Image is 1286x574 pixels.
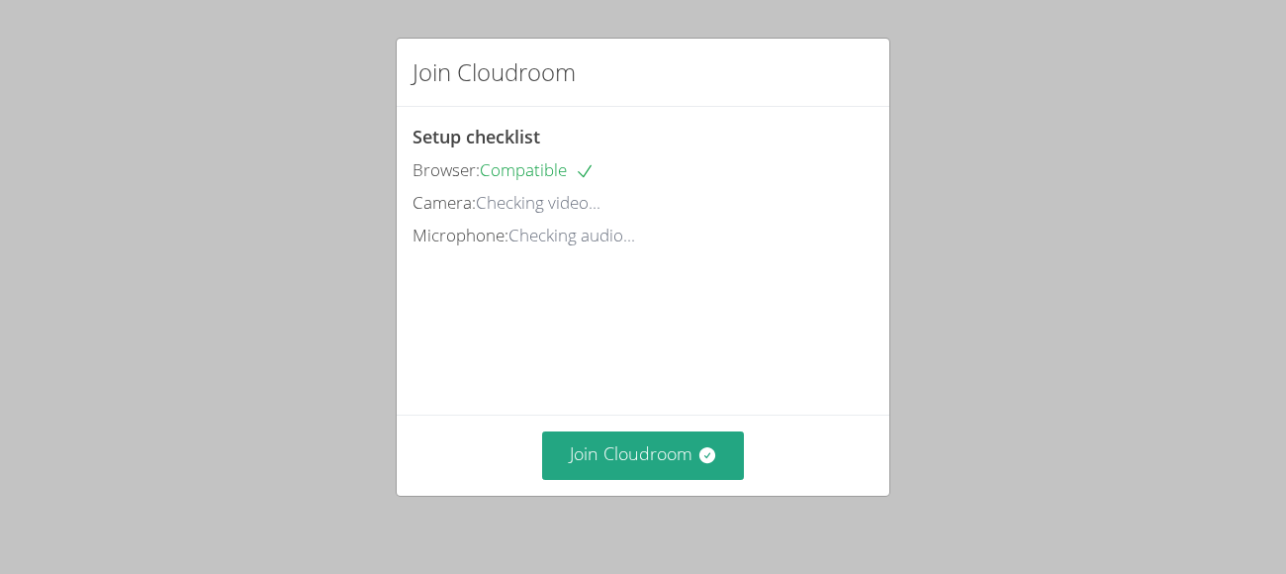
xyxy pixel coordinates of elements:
[413,191,476,214] span: Camera:
[413,54,576,90] h2: Join Cloudroom
[413,158,480,181] span: Browser:
[476,191,600,214] span: Checking video...
[508,224,635,246] span: Checking audio...
[413,125,540,148] span: Setup checklist
[413,224,508,246] span: Microphone:
[480,158,595,181] span: Compatible
[542,431,745,480] button: Join Cloudroom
